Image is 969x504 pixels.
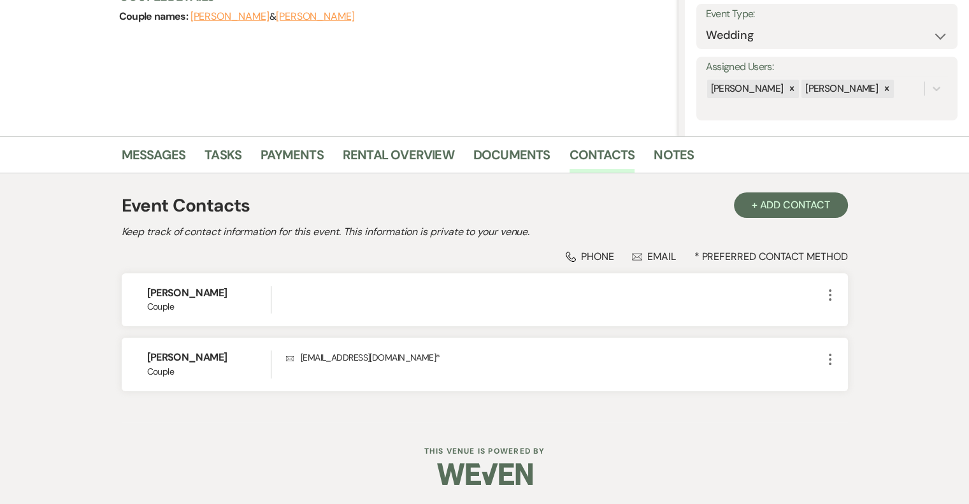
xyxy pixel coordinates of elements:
[147,300,271,313] span: Couple
[706,58,948,76] label: Assigned Users:
[190,10,355,23] span: &
[147,365,271,378] span: Couple
[343,145,454,173] a: Rental Overview
[566,250,614,263] div: Phone
[437,452,533,496] img: Weven Logo
[276,11,355,22] button: [PERSON_NAME]
[122,250,848,263] div: * Preferred Contact Method
[261,145,324,173] a: Payments
[801,80,880,98] div: [PERSON_NAME]
[147,286,271,300] h6: [PERSON_NAME]
[706,5,948,24] label: Event Type:
[205,145,241,173] a: Tasks
[286,350,822,364] p: [EMAIL_ADDRESS][DOMAIN_NAME] *
[473,145,550,173] a: Documents
[119,10,190,23] span: Couple names:
[190,11,269,22] button: [PERSON_NAME]
[122,145,186,173] a: Messages
[707,80,786,98] div: [PERSON_NAME]
[654,145,694,173] a: Notes
[734,192,848,218] button: + Add Contact
[122,192,250,219] h1: Event Contacts
[122,224,848,240] h2: Keep track of contact information for this event. This information is private to your venue.
[632,250,676,263] div: Email
[570,145,635,173] a: Contacts
[147,350,271,364] h6: [PERSON_NAME]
